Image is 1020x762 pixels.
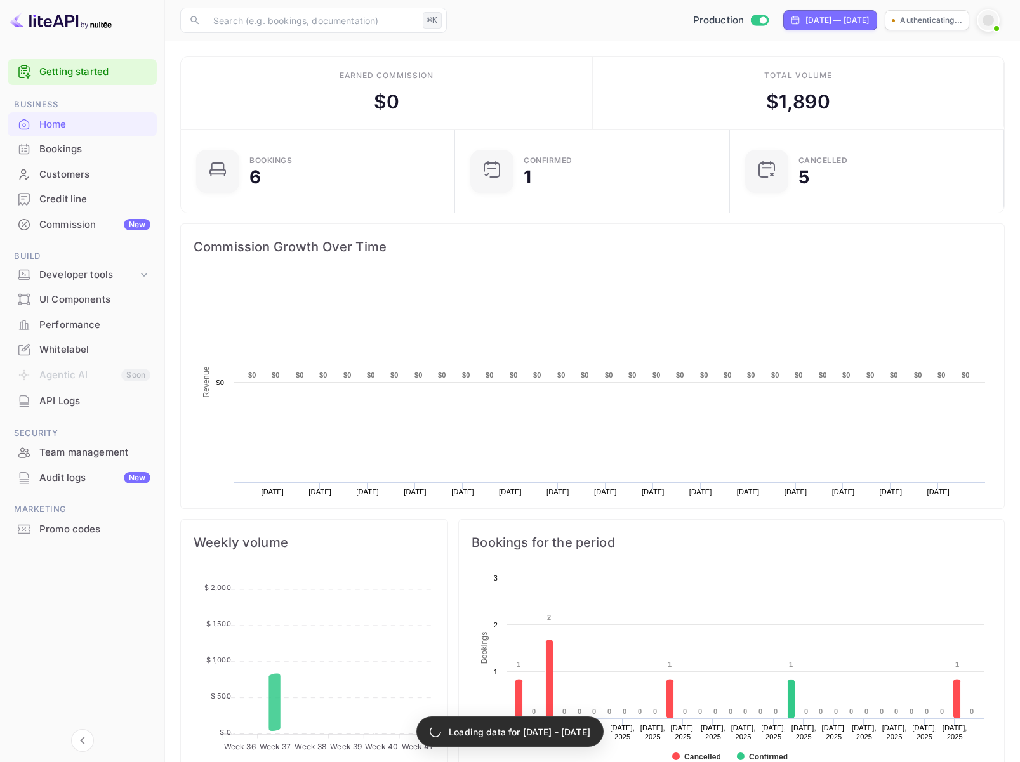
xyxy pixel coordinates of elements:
text: 1 [517,660,520,668]
text: [DATE], 2025 [580,724,605,740]
div: Total volume [764,70,832,81]
div: API Logs [8,389,157,414]
text: [DATE], 2025 [852,724,877,740]
span: Marketing [8,503,157,516]
text: $0 [795,371,803,379]
div: Team management [39,445,150,460]
text: [DATE] [261,488,284,496]
text: $0 [581,371,589,379]
text: 0 [713,707,717,715]
div: API Logs [39,394,150,409]
a: Performance [8,313,157,336]
text: [DATE] [404,488,427,496]
div: CommissionNew [8,213,157,237]
text: [DATE] [689,488,712,496]
span: Production [693,13,745,28]
text: 1 [955,660,959,668]
text: $0 [390,371,399,379]
text: $0 [438,371,446,379]
text: [DATE] [785,488,807,496]
div: Earned commission [340,70,434,81]
p: Loading data for [DATE] - [DATE] [449,725,590,739]
div: Whitelabel [8,338,157,362]
text: $0 [367,371,375,379]
text: [DATE] [737,488,760,496]
text: $0 [510,371,518,379]
text: [DATE] [451,488,474,496]
div: CANCELLED [798,157,848,164]
div: Promo codes [39,522,150,537]
text: 1 [668,660,672,668]
text: [DATE], 2025 [671,724,696,740]
text: 0 [774,707,778,715]
text: $0 [676,371,684,379]
div: Performance [39,318,150,332]
text: $0 [486,371,494,379]
span: Weekly volume [194,532,435,553]
div: $ 0 [374,88,399,116]
div: Developer tools [39,268,138,282]
text: 0 [607,707,611,715]
text: [DATE], 2025 [882,724,907,740]
text: 0 [578,707,581,715]
text: 1 [789,660,793,668]
div: UI Components [8,287,157,312]
text: [DATE], 2025 [701,724,725,740]
div: Getting started [8,59,157,85]
tspan: Week 37 [260,742,291,751]
text: 0 [849,707,853,715]
a: Bookings [8,137,157,161]
text: $0 [296,371,304,379]
text: 0 [653,707,657,715]
text: $0 [414,371,423,379]
div: Audit logs [39,471,150,485]
text: $0 [842,371,851,379]
tspan: Week 41 [402,742,433,751]
div: Switch to Sandbox mode [688,13,774,28]
text: 0 [925,707,929,715]
div: Credit line [39,192,150,207]
text: 2 [494,621,498,629]
a: Home [8,112,157,136]
div: Promo codes [8,517,157,542]
div: ⌘K [423,12,442,29]
text: $0 [937,371,946,379]
tspan: $ 0 [220,728,230,737]
text: Revenue [582,508,614,516]
input: Search (e.g. bookings, documentation) [206,8,418,33]
text: [DATE] [927,488,950,496]
a: Credit line [8,187,157,211]
div: Home [39,117,150,132]
tspan: Week 36 [224,742,256,751]
text: 0 [592,707,596,715]
text: 0 [758,707,762,715]
text: [DATE], 2025 [913,724,937,740]
text: [DATE], 2025 [762,724,786,740]
div: UI Components [39,292,150,307]
text: $0 [319,371,328,379]
text: [DATE] [546,488,569,496]
div: Bookings [39,142,150,157]
div: 5 [798,168,809,186]
text: $0 [343,371,352,379]
text: 0 [683,707,687,715]
div: 1 [524,168,531,186]
text: 3 [494,574,498,582]
text: Confirmed [749,752,788,761]
text: [DATE] [308,488,331,496]
text: 0 [894,707,898,715]
text: [DATE] [499,488,522,496]
text: $0 [890,371,898,379]
div: New [124,472,150,483]
div: New [124,219,150,230]
span: Commission Growth Over Time [194,237,991,257]
text: [DATE], 2025 [640,724,665,740]
text: 0 [623,707,626,715]
text: 0 [834,707,838,715]
div: Confirmed [524,157,573,164]
a: Whitelabel [8,338,157,361]
text: $0 [724,371,732,379]
text: [DATE] [880,488,903,496]
text: 0 [880,707,884,715]
div: Customers [39,168,150,182]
